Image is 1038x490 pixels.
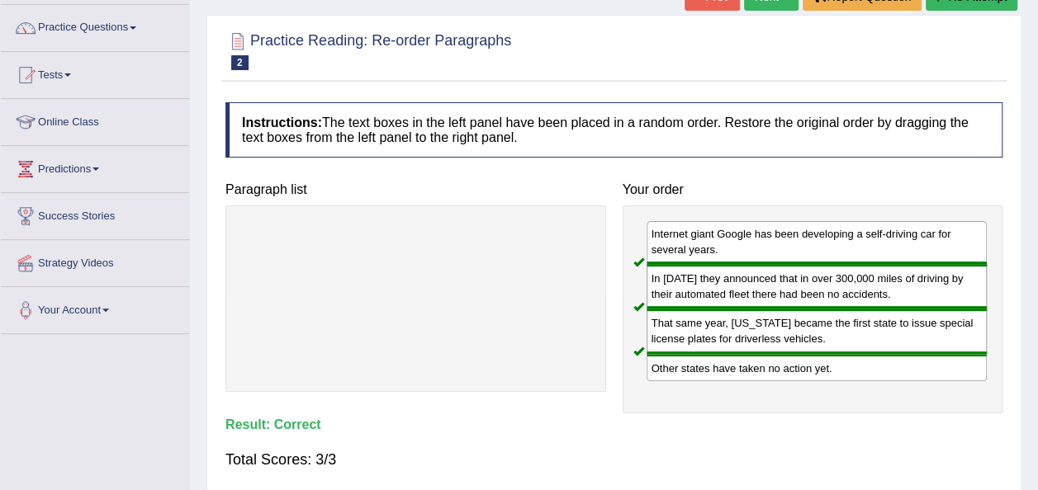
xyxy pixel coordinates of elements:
h4: The text boxes in the left panel have been placed in a random order. Restore the original order b... [225,102,1002,158]
div: Total Scores: 3/3 [225,440,1002,479]
h4: Your order [623,182,1003,197]
a: Tests [1,52,189,93]
div: That same year, [US_STATE] became the first state to issue special license plates for driverless ... [647,309,988,353]
a: Online Class [1,99,189,140]
a: Your Account [1,287,189,328]
h4: Paragraph list [225,182,606,197]
h2: Practice Reading: Re-order Paragraphs [225,29,511,70]
h4: Result: [225,417,1002,432]
div: Internet giant Google has been developing a self-driving car for several years. [647,221,988,264]
a: Success Stories [1,193,189,234]
a: Predictions [1,146,189,187]
b: Instructions: [242,115,322,130]
div: In [DATE] they announced that in over 300,000 miles of driving by their automated fleet there had... [647,264,988,309]
a: Practice Questions [1,5,189,46]
span: 2 [231,55,249,70]
div: Other states have taken no action yet. [647,354,988,381]
a: Strategy Videos [1,240,189,281]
